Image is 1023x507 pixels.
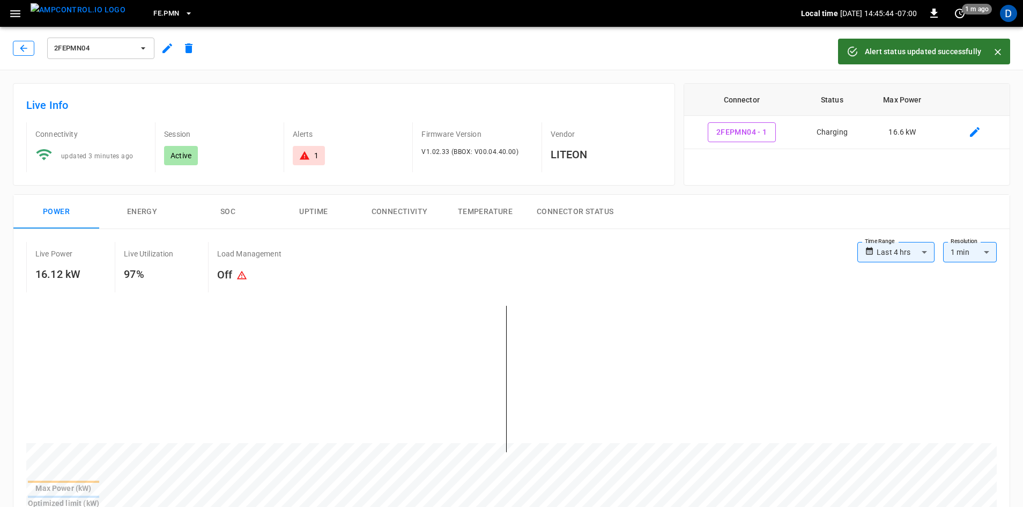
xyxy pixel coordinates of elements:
[551,146,662,163] h6: LITEON
[149,3,197,24] button: FE.PMN
[35,248,73,259] p: Live Power
[293,129,404,139] p: Alerts
[357,195,442,229] button: Connectivity
[840,8,917,19] p: [DATE] 14:45:44 -07:00
[99,195,185,229] button: Energy
[865,116,940,149] td: 16.6 kW
[35,129,146,139] p: Connectivity
[951,237,977,246] label: Resolution
[865,42,981,61] div: Alert status updated successfully
[801,8,838,19] p: Local time
[684,84,1010,149] table: connector table
[865,84,940,116] th: Max Power
[31,3,125,17] img: ampcontrol.io logo
[185,195,271,229] button: SOC
[153,8,179,20] span: FE.PMN
[951,5,968,22] button: set refresh interval
[47,38,154,59] button: 2FEPMN04
[528,195,622,229] button: Connector Status
[421,148,518,156] span: V1.02.33 (BBOX: V00.04.40.00)
[990,44,1006,60] button: Close
[799,84,865,116] th: Status
[877,242,935,262] div: Last 4 hrs
[171,150,191,161] p: Active
[217,266,281,286] h6: Off
[271,195,357,229] button: Uptime
[26,97,662,114] h6: Live Info
[442,195,528,229] button: Temperature
[1000,5,1017,22] div: profile-icon
[962,4,992,14] span: 1 m ago
[799,116,865,149] td: Charging
[232,266,251,286] button: Existing capacity schedules won’t take effect because Load Management is turned off. To activate ...
[708,122,776,142] button: 2FEPMN04 - 1
[13,195,99,229] button: Power
[124,266,173,283] h6: 97%
[54,42,134,55] span: 2FEPMN04
[684,84,799,116] th: Connector
[217,248,281,259] p: Load Management
[124,248,173,259] p: Live Utilization
[551,129,662,139] p: Vendor
[35,266,80,283] h6: 16.12 kW
[943,242,997,262] div: 1 min
[61,152,133,160] span: updated 3 minutes ago
[865,237,895,246] label: Time Range
[164,129,275,139] p: Session
[314,150,318,161] div: 1
[421,129,532,139] p: Firmware Version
